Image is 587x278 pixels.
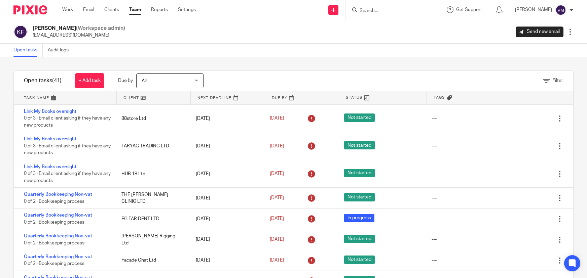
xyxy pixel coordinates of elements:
a: Quarterly Bookkeeping Non-vat [24,192,92,197]
div: [PERSON_NAME] Rigging Ltd [115,229,189,250]
span: 0 of 2 · Bookkeeping process [24,241,84,245]
a: Quarterly Bookkeeping Non-vat [24,213,92,218]
span: [DATE] [270,171,284,176]
div: TARYAG TRADING LTD [115,139,189,153]
span: Not started [344,169,375,177]
div: [DATE] [189,112,263,125]
span: (Workspace admin) [76,26,125,31]
a: Link My Books oversight [24,165,76,169]
div: [DATE] [189,253,263,267]
div: [DATE] [189,139,263,153]
span: [DATE] [270,217,284,221]
div: [DATE] [189,233,263,246]
span: 0 of 3 · Email client asking if they have any new products [24,116,111,128]
div: --- [432,257,437,264]
span: Not started [344,141,375,149]
span: [DATE] [270,144,284,148]
span: (41) [52,78,62,83]
input: Search [359,8,419,14]
a: Team [129,6,141,13]
a: Clients [104,6,119,13]
span: 0 of 3 · Email client asking if they have any new products [24,144,111,155]
span: [DATE] [270,237,284,242]
span: Not started [344,113,375,122]
span: Filter [552,78,563,83]
span: Not started [344,235,375,243]
span: Tags [434,95,445,100]
span: 0 of 2 · Bookkeeping process [24,262,84,266]
div: HUB 18 Ltd [115,167,189,181]
span: [DATE] [270,116,284,121]
div: --- [432,195,437,201]
a: Link My Books oversight [24,137,76,141]
div: EG FAR DENT LTD [115,212,189,226]
a: Open tasks [13,44,43,57]
h1: Open tasks [24,77,62,84]
a: Settings [178,6,196,13]
span: 0 of 3 · Email client asking if they have any new products [24,172,111,183]
a: + Add task [75,73,104,88]
div: --- [432,216,437,222]
h2: [PERSON_NAME] [33,25,125,32]
div: [DATE] [189,167,263,181]
img: Pixie [13,5,47,14]
a: Link My Books oversight [24,109,76,114]
p: [EMAIL_ADDRESS][DOMAIN_NAME] [33,32,125,39]
div: --- [432,171,437,177]
a: Send new email [516,27,563,37]
span: [DATE] [270,196,284,200]
div: THE [PERSON_NAME] CLINIC LTD [115,188,189,208]
a: Audit logs [48,44,74,57]
a: Quarterly Bookkeeping Non-vat [24,234,92,238]
img: svg%3E [13,25,28,39]
span: 0 of 2 · Bookkeeping process [24,199,84,204]
span: All [142,79,147,83]
span: [DATE] [270,258,284,263]
div: [DATE] [189,212,263,226]
div: --- [432,143,437,149]
div: --- [432,236,437,243]
span: In progress [344,214,374,222]
div: --- [432,115,437,122]
div: 88store Ltd [115,112,189,125]
span: Not started [344,256,375,264]
span: Not started [344,193,375,201]
div: Facade Chat Ltd [115,253,189,267]
span: Status [346,95,363,100]
a: Email [83,6,94,13]
p: [PERSON_NAME] [515,6,552,13]
a: Work [62,6,73,13]
span: Get Support [456,7,482,12]
p: Due by [118,77,133,84]
a: Quarterly Bookkeeping Non-vat [24,254,92,259]
img: svg%3E [555,5,566,15]
a: Reports [151,6,168,13]
span: 0 of 2 · Bookkeeping process [24,220,84,225]
div: [DATE] [189,191,263,205]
